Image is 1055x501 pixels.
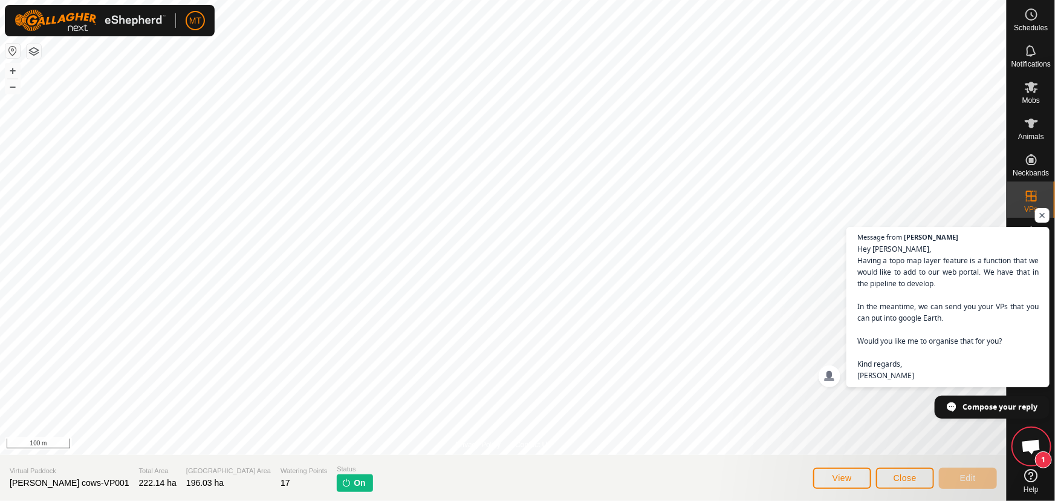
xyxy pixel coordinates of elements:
[876,468,934,489] button: Close
[186,478,224,488] span: 196.03 ha
[455,439,501,450] a: Privacy Policy
[10,478,129,488] span: [PERSON_NAME] cows-VP001
[857,243,1039,381] span: Hey [PERSON_NAME], Having a topo map layer feature is a function that we would like to add to our...
[15,10,166,31] img: Gallagher Logo
[1024,486,1039,493] span: Help
[5,44,20,58] button: Reset Map
[354,477,365,490] span: On
[939,468,997,489] button: Edit
[515,439,551,450] a: Contact Us
[5,64,20,78] button: +
[281,466,327,476] span: Watering Points
[894,473,917,483] span: Close
[27,44,41,59] button: Map Layers
[1011,61,1051,68] span: Notifications
[186,466,271,476] span: [GEOGRAPHIC_DATA] Area
[342,478,351,488] img: turn-on
[1024,206,1037,213] span: VPs
[1022,97,1040,104] span: Mobs
[1013,428,1050,465] div: Open chat
[1007,464,1055,498] a: Help
[5,79,20,94] button: –
[1014,24,1048,31] span: Schedules
[1035,451,1052,468] span: 1
[337,464,372,474] span: Status
[960,473,976,483] span: Edit
[139,478,177,488] span: 222.14 ha
[904,234,958,240] span: [PERSON_NAME]
[189,15,201,27] span: MT
[281,478,290,488] span: 17
[813,468,871,489] button: View
[139,466,177,476] span: Total Area
[857,234,902,240] span: Message from
[833,473,852,483] span: View
[10,466,129,476] span: Virtual Paddock
[1013,169,1049,177] span: Neckbands
[1018,133,1044,140] span: Animals
[962,396,1037,417] span: Compose your reply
